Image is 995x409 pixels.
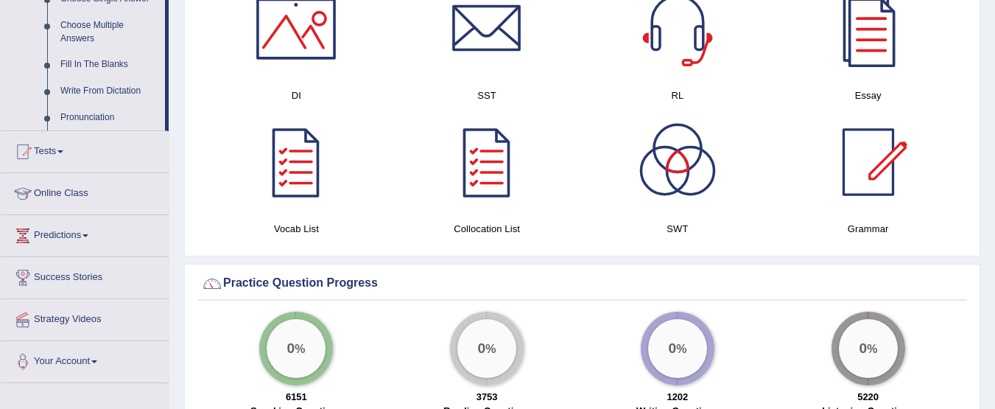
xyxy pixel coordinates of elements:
[780,221,956,237] h4: Grammar
[1,173,169,210] a: Online Class
[1,257,169,294] a: Success Stories
[1,341,169,378] a: Your Account
[478,340,486,357] big: 0
[859,340,867,357] big: 0
[1,299,169,336] a: Strategy Videos
[54,105,165,131] a: Pronunciation
[208,88,384,103] h4: DI
[857,391,879,402] strong: 5220
[286,391,307,402] strong: 6151
[208,221,384,237] h4: Vocab List
[267,319,326,378] div: %
[780,88,956,103] h4: Essay
[648,319,707,378] div: %
[590,221,766,237] h4: SWT
[1,131,169,168] a: Tests
[1,215,169,252] a: Predictions
[201,273,963,295] div: Practice Question Progress
[839,319,898,378] div: %
[457,319,516,378] div: %
[667,391,688,402] strong: 1202
[668,340,676,357] big: 0
[399,88,575,103] h4: SST
[399,221,575,237] h4: Collocation List
[287,340,295,357] big: 0
[590,88,766,103] h4: RL
[54,78,165,105] a: Write From Dictation
[54,13,165,52] a: Choose Multiple Answers
[477,391,498,402] strong: 3753
[54,52,165,78] a: Fill In The Blanks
